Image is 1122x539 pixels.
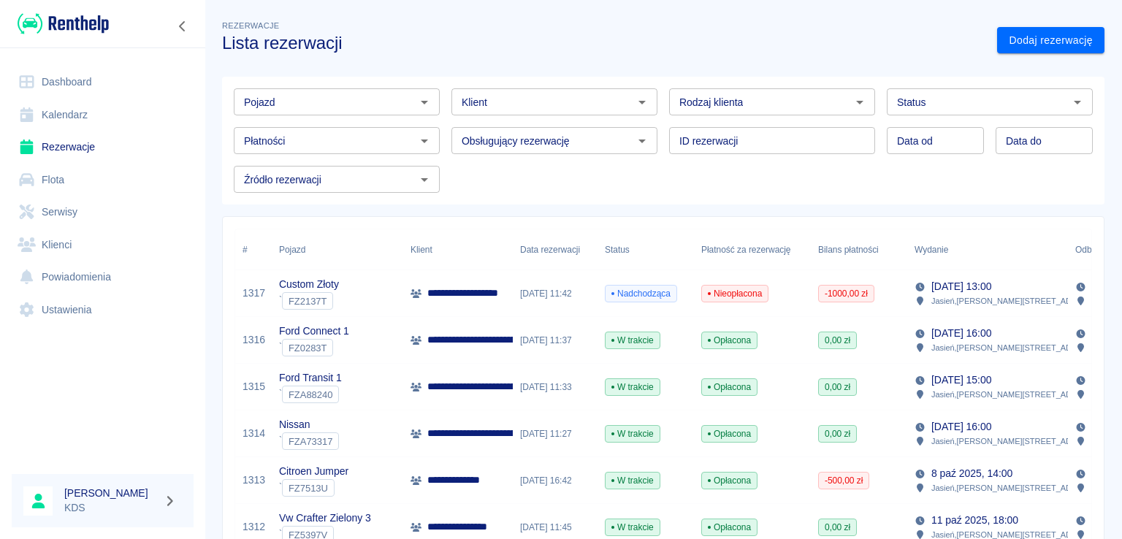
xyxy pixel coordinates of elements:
[283,389,338,400] span: FZA88240
[414,131,435,151] button: Otwórz
[931,419,991,435] p: [DATE] 16:00
[513,317,598,364] div: [DATE] 11:37
[12,294,194,326] a: Ustawienia
[279,339,349,356] div: `
[702,427,757,440] span: Opłacona
[243,286,265,301] a: 1317
[606,287,676,300] span: Nadchodząca
[279,386,342,403] div: `
[279,464,348,479] p: Citroen Jumper
[222,21,279,30] span: Rezerwacje
[996,127,1093,154] input: DD.MM.YYYY
[172,17,194,36] button: Zwiń nawigację
[915,229,948,270] div: Wydanie
[931,435,1102,448] p: Jasień , [PERSON_NAME][STREET_ADDRESS]
[632,131,652,151] button: Otwórz
[520,229,580,270] div: Data rezerwacji
[513,270,598,317] div: [DATE] 11:42
[243,426,265,441] a: 1314
[12,131,194,164] a: Rezerwacje
[279,432,339,450] div: `
[931,372,991,388] p: [DATE] 15:00
[279,370,342,386] p: Ford Transit 1
[606,334,660,347] span: W trakcie
[403,229,513,270] div: Klient
[279,479,348,497] div: `
[513,364,598,410] div: [DATE] 11:33
[819,521,856,534] span: 0,00 zł
[702,521,757,534] span: Opłacona
[12,12,109,36] a: Renthelp logo
[694,229,811,270] div: Płatność za rezerwację
[931,513,1018,528] p: 11 paź 2025, 18:00
[222,33,985,53] h3: Lista rezerwacji
[283,343,332,353] span: FZ0283T
[598,229,694,270] div: Status
[701,229,791,270] div: Płatność za rezerwację
[819,334,856,347] span: 0,00 zł
[64,500,158,516] p: KDS
[414,92,435,112] button: Otwórz
[513,410,598,457] div: [DATE] 11:27
[12,229,194,261] a: Klienci
[605,229,630,270] div: Status
[283,483,334,494] span: FZ7513U
[702,287,768,300] span: Nieopłacona
[12,196,194,229] a: Serwisy
[1075,229,1102,270] div: Odbiór
[243,332,265,348] a: 1316
[272,229,403,270] div: Pojazd
[279,417,339,432] p: Nissan
[997,27,1104,54] a: Dodaj rezerwację
[931,388,1102,401] p: Jasień , [PERSON_NAME][STREET_ADDRESS]
[931,279,991,294] p: [DATE] 13:00
[12,261,194,294] a: Powiadomienia
[283,296,332,307] span: FZ2137T
[513,457,598,504] div: [DATE] 16:42
[931,481,1102,494] p: Jasień , [PERSON_NAME][STREET_ADDRESS]
[811,229,907,270] div: Bilans płatności
[850,92,870,112] button: Otwórz
[702,381,757,394] span: Opłacona
[931,341,1102,354] p: Jasień , [PERSON_NAME][STREET_ADDRESS]
[702,334,757,347] span: Opłacona
[279,229,305,270] div: Pojazd
[606,521,660,534] span: W trakcie
[18,12,109,36] img: Renthelp logo
[279,277,339,292] p: Custom Złoty
[819,381,856,394] span: 0,00 zł
[606,427,660,440] span: W trakcie
[931,326,991,341] p: [DATE] 16:00
[283,436,338,447] span: FZA73317
[243,379,265,394] a: 1315
[279,324,349,339] p: Ford Connect 1
[632,92,652,112] button: Otwórz
[243,519,265,535] a: 1312
[606,381,660,394] span: W trakcie
[12,99,194,131] a: Kalendarz
[12,66,194,99] a: Dashboard
[12,164,194,196] a: Flota
[235,229,272,270] div: #
[1067,92,1088,112] button: Otwórz
[819,287,874,300] span: -1000,00 zł
[819,474,869,487] span: -500,00 zł
[907,229,1068,270] div: Wydanie
[606,474,660,487] span: W trakcie
[411,229,432,270] div: Klient
[279,511,371,526] p: Vw Crafter Zielony 3
[513,229,598,270] div: Data rezerwacji
[702,474,757,487] span: Opłacona
[931,466,1012,481] p: 8 paź 2025, 14:00
[414,169,435,190] button: Otwórz
[64,486,158,500] h6: [PERSON_NAME]
[243,229,248,270] div: #
[243,473,265,488] a: 1313
[279,292,339,310] div: `
[931,294,1102,307] p: Jasień , [PERSON_NAME][STREET_ADDRESS]
[818,229,879,270] div: Bilans płatności
[819,427,856,440] span: 0,00 zł
[887,127,984,154] input: DD.MM.YYYY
